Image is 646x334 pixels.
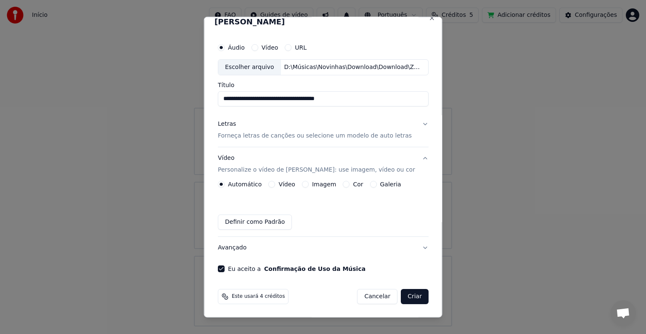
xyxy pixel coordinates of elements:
button: Criar [401,289,429,304]
div: Escolher arquivo [218,60,281,75]
label: Imagem [312,181,336,187]
p: Forneça letras de canções ou selecione um modelo de auto letras [218,132,412,140]
label: Vídeo [278,181,295,187]
button: Definir como Padrão [218,215,292,230]
label: Áudio [228,45,245,50]
label: Cor [353,181,363,187]
button: Avançado [218,237,429,259]
label: Automático [228,181,262,187]
button: VídeoPersonalize o vídeo de [PERSON_NAME]: use imagem, vídeo ou cor [218,147,429,181]
button: Eu aceito a [264,266,365,272]
div: Letras [218,120,236,128]
h2: [PERSON_NAME] [214,18,432,26]
button: LetrasForneça letras de canções ou selecione um modelo de auto letras [218,113,429,147]
label: Título [218,82,429,88]
span: Este usará 4 créditos [232,293,285,300]
div: Vídeo [218,154,415,174]
button: Cancelar [357,289,397,304]
label: URL [295,45,307,50]
label: Galeria [380,181,401,187]
label: Vídeo [261,45,278,50]
div: VídeoPersonalize o vídeo de [PERSON_NAME]: use imagem, vídeo ou cor [218,181,429,236]
label: Eu aceito a [228,266,365,272]
p: Personalize o vídeo de [PERSON_NAME]: use imagem, vídeo ou cor [218,166,415,174]
div: D:\Músicas\Novinhas\Download\Download\Zé [PERSON_NAME] de Amor.mp3 [281,63,424,72]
